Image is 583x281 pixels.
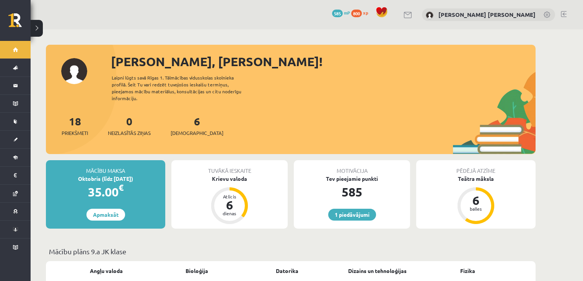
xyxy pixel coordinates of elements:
[186,267,208,275] a: Bioloģija
[218,194,241,199] div: Atlicis
[108,129,151,137] span: Neizlasītās ziņas
[46,160,165,175] div: Mācību maksa
[460,267,475,275] a: Fizika
[426,11,433,19] img: Arnis Jānis Klucis
[294,183,410,201] div: 585
[464,194,487,206] div: 6
[416,175,536,225] a: Teātra māksla 6 balles
[86,209,125,221] a: Apmaksāt
[171,160,288,175] div: Tuvākā ieskaite
[351,10,372,16] a: 800 xp
[171,175,288,183] div: Krievu valoda
[464,206,487,211] div: balles
[171,129,223,137] span: [DEMOGRAPHIC_DATA]
[363,10,368,16] span: xp
[416,175,536,183] div: Teātra māksla
[218,211,241,216] div: dienas
[119,182,124,193] span: €
[294,160,410,175] div: Motivācija
[294,175,410,183] div: Tev pieejamie punkti
[276,267,298,275] a: Datorika
[171,114,223,137] a: 6[DEMOGRAPHIC_DATA]
[351,10,362,17] span: 800
[111,52,536,71] div: [PERSON_NAME], [PERSON_NAME]!
[416,160,536,175] div: Pēdējā atzīme
[332,10,343,17] span: 585
[328,209,376,221] a: 1 piedāvājumi
[62,129,88,137] span: Priekšmeti
[348,267,407,275] a: Dizains un tehnoloģijas
[171,175,288,225] a: Krievu valoda Atlicis 6 dienas
[46,183,165,201] div: 35.00
[90,267,123,275] a: Angļu valoda
[438,11,536,18] a: [PERSON_NAME] [PERSON_NAME]
[344,10,350,16] span: mP
[46,175,165,183] div: Oktobris (līdz [DATE])
[49,246,533,257] p: Mācību plāns 9.a JK klase
[8,13,31,32] a: Rīgas 1. Tālmācības vidusskola
[218,199,241,211] div: 6
[108,114,151,137] a: 0Neizlasītās ziņas
[62,114,88,137] a: 18Priekšmeti
[112,74,255,102] div: Laipni lūgts savā Rīgas 1. Tālmācības vidusskolas skolnieka profilā. Šeit Tu vari redzēt tuvojošo...
[332,10,350,16] a: 585 mP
